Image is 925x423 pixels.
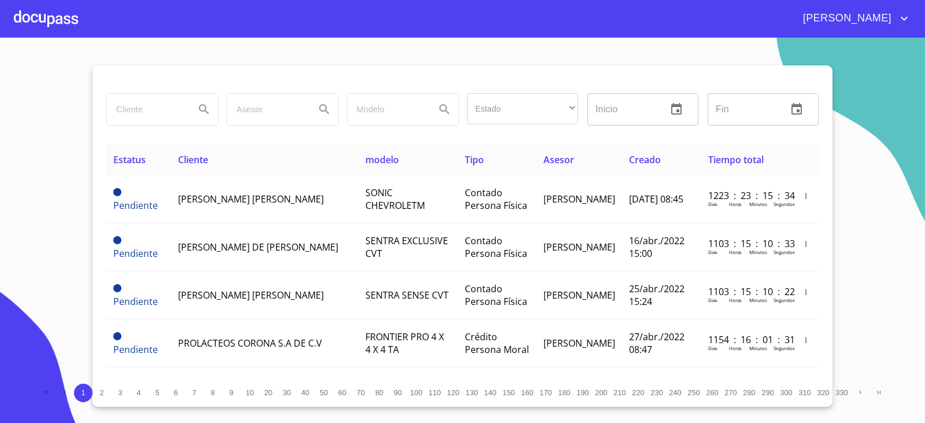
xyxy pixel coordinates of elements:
[632,388,644,397] span: 220
[185,384,203,402] button: 7
[113,295,158,308] span: Pendiente
[499,384,518,402] button: 150
[338,388,346,397] span: 60
[749,249,767,255] p: Minutos
[749,201,767,207] p: Minutos
[222,384,240,402] button: 9
[573,384,592,402] button: 190
[465,153,484,166] span: Tipo
[543,289,615,301] span: [PERSON_NAME]
[240,384,259,402] button: 10
[543,337,615,350] span: [PERSON_NAME]
[543,241,615,253] span: [PERSON_NAME]
[832,384,851,402] button: 330
[370,384,388,402] button: 80
[706,388,718,397] span: 260
[729,249,742,255] p: Horas
[484,388,496,397] span: 140
[129,384,148,402] button: 4
[666,384,684,402] button: 240
[555,384,573,402] button: 180
[729,297,742,303] p: Horas
[465,186,527,212] span: Contado Persona Física
[708,153,764,166] span: Tiempo total
[431,95,458,123] button: Search
[629,384,647,402] button: 220
[92,384,111,402] button: 2
[166,384,185,402] button: 6
[111,384,129,402] button: 3
[173,388,177,397] span: 6
[708,201,717,207] p: Dias
[74,384,92,402] button: 1
[365,289,449,301] span: SENTRA SENSE CVT
[296,384,314,402] button: 40
[365,153,399,166] span: modelo
[721,384,740,402] button: 270
[749,297,767,303] p: Minutos
[178,337,322,350] span: PROLACTEOS CORONA S.A DE C.V
[394,388,402,397] span: 90
[465,282,527,308] span: Contado Persona Física
[835,388,848,397] span: 330
[708,249,717,255] p: Dias
[708,345,717,351] p: Dias
[795,384,814,402] button: 310
[320,388,328,397] span: 50
[595,388,607,397] span: 200
[794,9,897,28] span: [PERSON_NAME]
[729,201,742,207] p: Horas
[113,188,121,196] span: Pendiente
[724,388,737,397] span: 270
[227,94,306,125] input: search
[357,388,365,397] span: 70
[388,384,407,402] button: 90
[708,297,717,303] p: Dias
[333,384,351,402] button: 60
[113,332,121,340] span: Pendiente
[774,345,795,351] p: Segundos
[650,388,663,397] span: 230
[708,333,786,346] p: 1154 : 16 : 01 : 31
[814,384,832,402] button: 320
[283,388,291,397] span: 30
[118,388,122,397] span: 3
[365,234,448,260] span: SENTRA EXCLUSIVE CVT
[502,388,515,397] span: 150
[462,384,481,402] button: 130
[708,189,786,202] p: 1223 : 23 : 15 : 34
[798,388,811,397] span: 310
[543,153,574,166] span: Asesor
[761,388,774,397] span: 290
[264,388,272,397] span: 20
[610,384,629,402] button: 210
[113,153,146,166] span: Estatus
[669,388,681,397] span: 240
[190,95,218,123] button: Search
[708,237,786,250] p: 1103 : 15 : 10 : 33
[301,388,309,397] span: 40
[539,388,552,397] span: 170
[592,384,610,402] button: 200
[729,345,742,351] p: Horas
[365,186,425,212] span: SONIC CHEVROLETM
[536,384,555,402] button: 170
[576,388,589,397] span: 190
[277,384,296,402] button: 30
[259,384,277,402] button: 20
[155,388,159,397] span: 5
[740,384,758,402] button: 280
[81,388,85,397] span: 1
[178,289,324,301] span: [PERSON_NAME] [PERSON_NAME]
[178,241,338,253] span: [PERSON_NAME] DE [PERSON_NAME]
[410,388,422,397] span: 100
[365,330,444,356] span: FRONTIER PRO 4 X 4 X 4 TA
[777,384,795,402] button: 300
[467,93,578,124] div: ​
[703,384,721,402] button: 260
[774,201,795,207] p: Segundos
[629,193,683,205] span: [DATE] 08:45
[425,384,444,402] button: 110
[178,153,208,166] span: Cliente
[465,234,527,260] span: Contado Persona Física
